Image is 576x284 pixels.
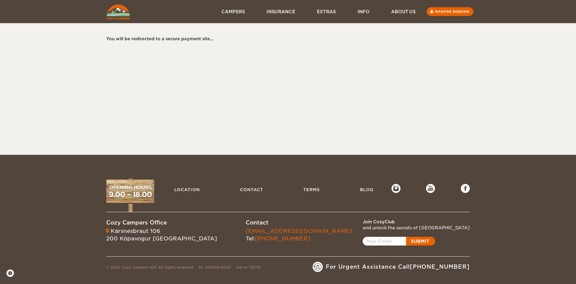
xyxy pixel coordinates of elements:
div: Tel: [246,227,352,243]
div: © 2023 Cozy Campers ehf. All rights reserved Kt. 550514-0520 Vsk nr. 118741 [106,265,261,272]
div: Contact [246,219,352,227]
a: Open popup [363,237,435,246]
span: For Urgent Assistance Call [326,263,470,271]
div: Kársnesbraut 106 200 Kópavogur [GEOGRAPHIC_DATA] [106,227,217,243]
a: [PHONE_NUMBER] [410,264,470,270]
a: Location [171,184,203,195]
div: and unlock the secrets of [GEOGRAPHIC_DATA] [363,225,470,231]
a: Blog [357,184,376,195]
img: Cozy Campers [106,5,130,20]
div: Join CozyClub [363,219,470,225]
a: Manage booking [427,7,473,16]
a: Terms [300,184,323,195]
div: You will be redirected to a secure payment site... [106,36,464,42]
a: [PHONE_NUMBER] [255,235,310,242]
a: [EMAIL_ADDRESS][DOMAIN_NAME] [246,228,352,234]
div: Cozy Campers Office [106,219,217,227]
a: Contact [237,184,266,195]
a: Cookie settings [6,269,18,277]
